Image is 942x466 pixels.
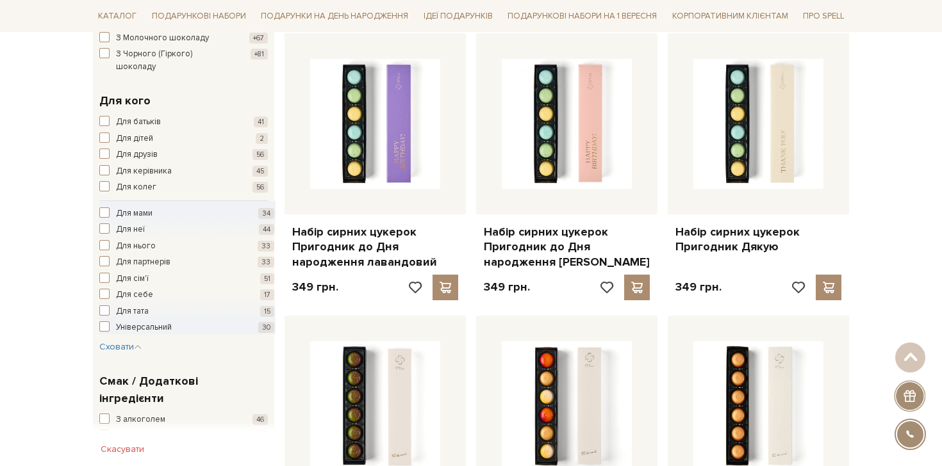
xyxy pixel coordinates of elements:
[254,430,268,441] span: 17
[93,439,152,460] button: Скасувати
[258,208,274,219] span: 34
[675,280,722,294] p: 349 грн.
[798,6,849,26] a: Про Spell
[260,273,274,284] span: 51
[99,240,274,253] button: Для нього 33
[258,257,274,268] span: 33
[116,32,209,45] span: З Молочного шоколаду
[254,116,268,127] span: 41
[116,273,149,285] span: Для сім'ї
[502,5,662,27] a: Подарункові набори на 1 Вересня
[99,289,274,301] button: Для себе 17
[116,223,145,236] span: Для неї
[116,256,170,269] span: Для партнерів
[292,280,338,294] p: 349 грн.
[99,92,151,109] span: Для кого
[260,306,274,317] span: 15
[116,181,156,194] span: Для колег
[99,223,274,236] button: Для неї 44
[147,6,251,26] a: Подарункові набори
[116,321,172,334] span: Універсальний
[99,48,268,73] button: З Чорного (Гіркого) шоколаду +81
[99,32,268,45] button: З Молочного шоколаду +67
[99,165,268,178] button: Для керівника 45
[116,133,153,145] span: Для дітей
[259,224,274,235] span: 44
[675,225,841,255] a: Набір сирних цукерок Пригодник Дякую
[256,6,413,26] a: Подарунки на День народження
[116,289,153,301] span: Для себе
[484,225,650,269] a: Набір сирних цукерок Пригодник до Дня народження [PERSON_NAME]
[93,6,142,26] a: Каталог
[260,289,274,300] span: 17
[99,430,268,442] button: З горіхами 17
[116,149,158,161] span: Для друзів
[484,280,530,294] p: 349 грн.
[252,414,268,425] span: 46
[667,5,793,27] a: Корпоративним клієнтам
[292,225,458,269] a: Набір сирних цукерок Пригодник до Дня народження лавандовий
[258,322,274,333] span: 30
[99,273,274,285] button: Для сім'ї 51
[99,305,274,318] button: Для тата 15
[252,149,268,160] span: 56
[116,207,153,220] span: Для мами
[252,166,268,177] span: 45
[99,181,268,194] button: Для колег 56
[252,182,268,193] span: 56
[99,341,142,352] span: Сховати
[256,133,268,144] span: 2
[99,133,268,145] button: Для дітей 2
[116,430,156,442] span: З горіхами
[116,116,161,129] span: Для батьків
[258,241,274,252] span: 33
[99,373,265,407] span: Смак / Додаткові інгредієнти
[99,207,274,220] button: Для мами 34
[99,321,274,334] button: Універсальний 30
[99,149,268,161] button: Для друзів 56
[116,414,165,426] span: З алкоголем
[249,33,268,44] span: +67
[116,305,149,318] span: Для тата
[251,49,268,60] span: +81
[418,6,498,26] a: Ідеї подарунків
[116,240,156,253] span: Для нього
[99,414,268,426] button: З алкоголем 46
[99,116,268,129] button: Для батьків 41
[116,48,233,73] span: З Чорного (Гіркого) шоколаду
[99,341,142,353] button: Сховати
[116,165,172,178] span: Для керівника
[99,256,274,269] button: Для партнерів 33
